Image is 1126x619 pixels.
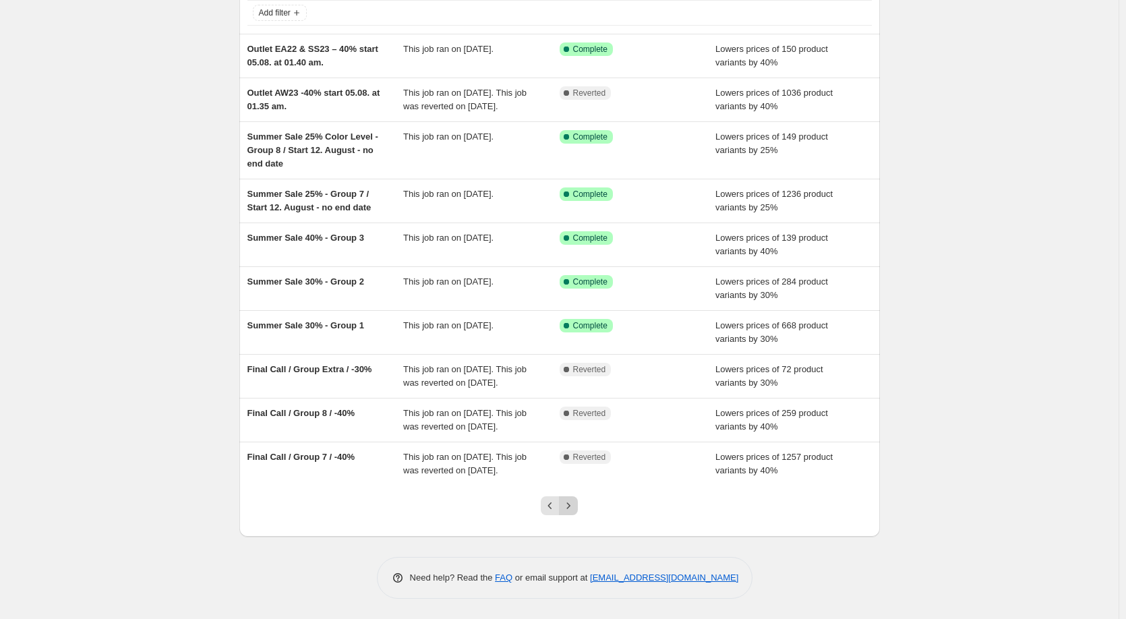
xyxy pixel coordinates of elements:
[573,189,608,200] span: Complete
[253,5,307,21] button: Add filter
[403,233,494,243] span: This job ran on [DATE].
[403,364,527,388] span: This job ran on [DATE]. This job was reverted on [DATE].
[715,320,828,344] span: Lowers prices of 668 product variants by 30%
[715,88,833,111] span: Lowers prices of 1036 product variants by 40%
[715,131,828,155] span: Lowers prices of 149 product variants by 25%
[573,364,606,375] span: Reverted
[573,452,606,463] span: Reverted
[247,320,364,330] span: Summer Sale 30% - Group 1
[403,44,494,54] span: This job ran on [DATE].
[715,276,828,300] span: Lowers prices of 284 product variants by 30%
[715,189,833,212] span: Lowers prices of 1236 product variants by 25%
[495,572,512,583] a: FAQ
[403,131,494,142] span: This job ran on [DATE].
[573,44,608,55] span: Complete
[403,452,527,475] span: This job ran on [DATE]. This job was reverted on [DATE].
[715,452,833,475] span: Lowers prices of 1257 product variants by 40%
[247,44,378,67] span: Outlet EA22 & SS23 – 40% start 05.08. at 01.40 am.
[559,496,578,515] button: Next
[259,7,291,18] span: Add filter
[247,88,380,111] span: Outlet AW23 -40% start 05.08. at 01.35 am.
[247,452,355,462] span: Final Call / Group 7 / -40%
[512,572,590,583] span: or email support at
[541,496,578,515] nav: Pagination
[573,408,606,419] span: Reverted
[247,276,364,287] span: Summer Sale 30% - Group 2
[573,276,608,287] span: Complete
[715,233,828,256] span: Lowers prices of 139 product variants by 40%
[403,408,527,432] span: This job ran on [DATE]. This job was reverted on [DATE].
[247,189,372,212] span: Summer Sale 25% - Group 7 / Start 12. August - no end date
[590,572,738,583] a: [EMAIL_ADDRESS][DOMAIN_NAME]
[573,233,608,243] span: Complete
[403,276,494,287] span: This job ran on [DATE].
[247,364,372,374] span: Final Call / Group Extra / -30%
[247,408,355,418] span: Final Call / Group 8 / -40%
[541,496,560,515] button: Previous
[410,572,496,583] span: Need help? Read the
[573,131,608,142] span: Complete
[715,364,823,388] span: Lowers prices of 72 product variants by 30%
[403,189,494,199] span: This job ran on [DATE].
[715,408,828,432] span: Lowers prices of 259 product variants by 40%
[573,88,606,98] span: Reverted
[715,44,828,67] span: Lowers prices of 150 product variants by 40%
[403,88,527,111] span: This job ran on [DATE]. This job was reverted on [DATE].
[573,320,608,331] span: Complete
[247,131,378,169] span: Summer Sale 25% Color Level - Group 8 / Start 12. August - no end date
[403,320,494,330] span: This job ran on [DATE].
[247,233,364,243] span: Summer Sale 40% - Group 3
